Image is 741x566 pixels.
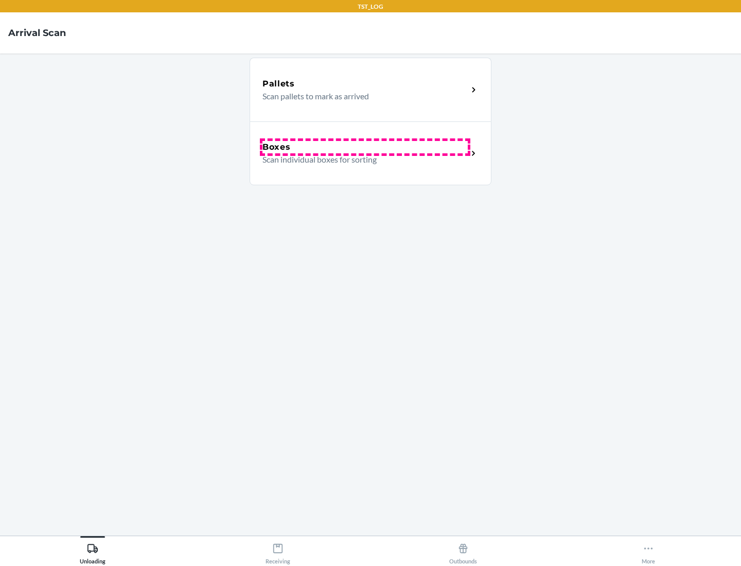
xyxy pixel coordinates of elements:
[262,78,295,90] h5: Pallets
[262,90,460,102] p: Scan pallets to mark as arrived
[250,121,491,185] a: BoxesScan individual boxes for sorting
[250,58,491,121] a: PalletsScan pallets to mark as arrived
[266,539,290,564] div: Receiving
[80,539,105,564] div: Unloading
[262,153,460,166] p: Scan individual boxes for sorting
[642,539,655,564] div: More
[556,536,741,564] button: More
[370,536,556,564] button: Outbounds
[262,141,291,153] h5: Boxes
[8,26,66,40] h4: Arrival Scan
[358,2,383,11] p: TST_LOG
[185,536,370,564] button: Receiving
[449,539,477,564] div: Outbounds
